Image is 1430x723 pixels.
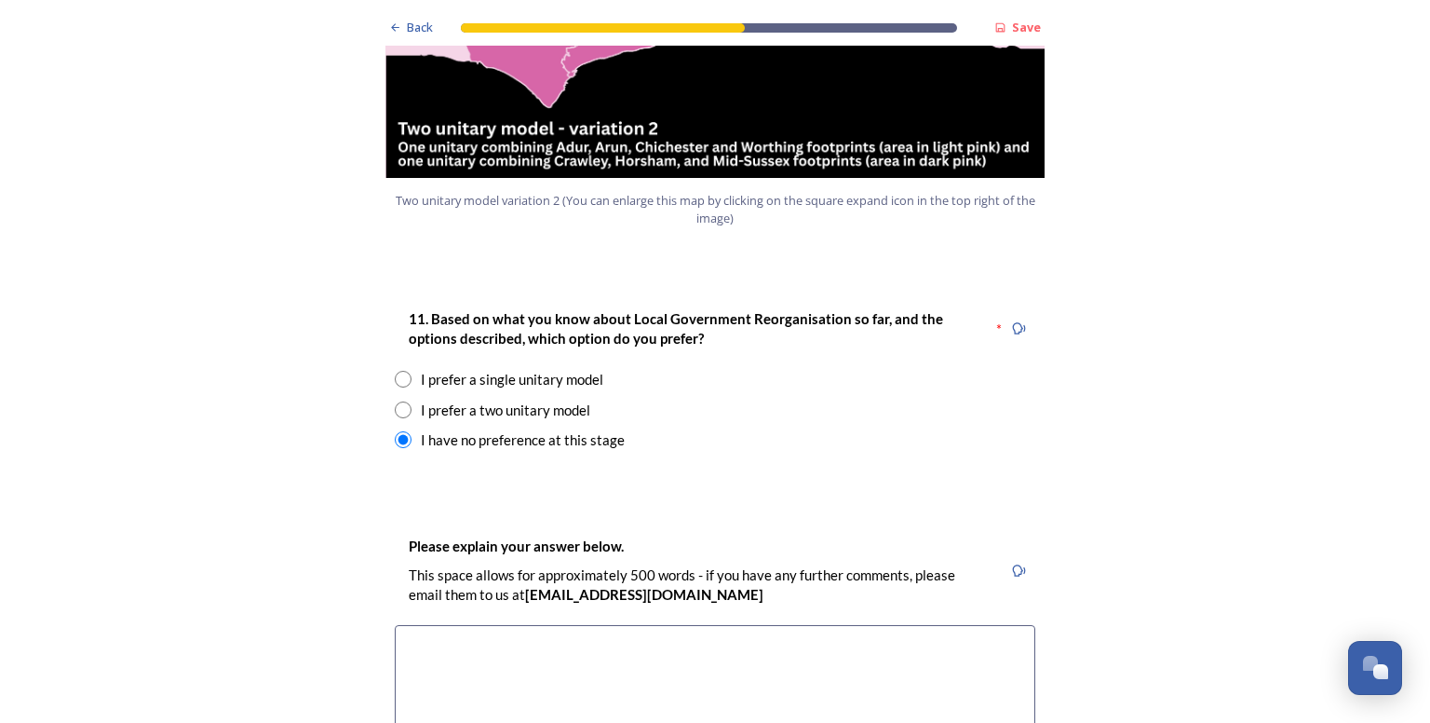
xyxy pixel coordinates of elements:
button: Open Chat [1348,641,1402,695]
strong: Save [1012,19,1041,35]
strong: Please explain your answer below. [409,538,624,554]
span: Two unitary model variation 2 (You can enlarge this map by clicking on the square expand icon in ... [394,192,1036,227]
div: I prefer a two unitary model [421,400,590,421]
strong: 11. Based on what you know about Local Government Reorganisation so far, and the options describe... [409,310,946,347]
p: This space allows for approximately 500 words - if you have any further comments, please email th... [409,566,988,606]
div: I have no preference at this stage [421,430,625,451]
span: Back [407,19,433,36]
div: I prefer a single unitary model [421,369,603,390]
strong: [EMAIL_ADDRESS][DOMAIN_NAME] [525,586,763,603]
